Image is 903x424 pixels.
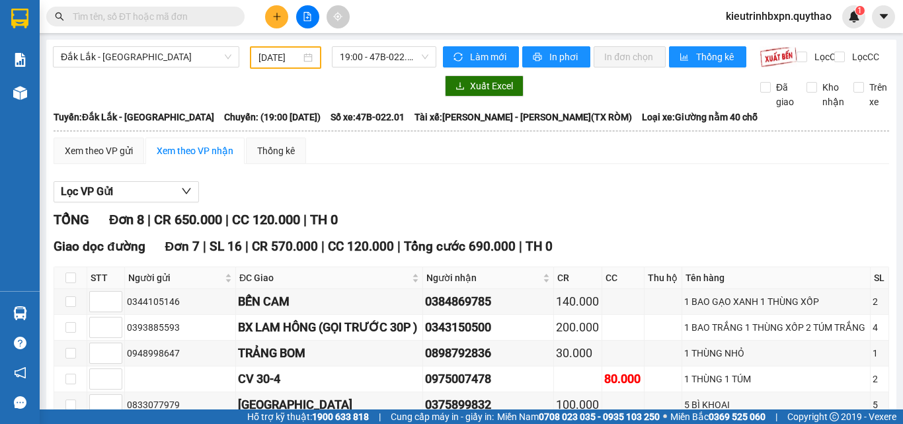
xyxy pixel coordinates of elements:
[848,11,860,22] img: icon-new-feature
[404,239,516,254] span: Tổng cước 690.000
[54,212,89,228] span: TỔNG
[331,110,405,124] span: Số xe: 47B-022.01
[556,396,600,414] div: 100.000
[873,320,886,335] div: 4
[328,239,394,254] span: CC 120.000
[539,411,660,422] strong: 0708 023 035 - 0935 103 250
[873,398,886,412] div: 5
[296,5,319,28] button: file-add
[391,409,494,424] span: Cung cấp máy in - giấy in:
[497,409,660,424] span: Miền Nam
[303,12,312,21] span: file-add
[684,398,869,412] div: 5 BÌ KHOAI
[154,212,222,228] span: CR 650.000
[127,398,233,412] div: 0833077979
[127,346,233,360] div: 0948998647
[340,47,428,67] span: 19:00 - 47B-022.01
[771,80,799,109] span: Đã giao
[65,144,133,158] div: Xem theo VP gửi
[13,306,27,320] img: warehouse-icon
[519,239,522,254] span: |
[830,412,839,421] span: copyright
[11,9,28,28] img: logo-vxr
[238,396,420,414] div: [GEOGRAPHIC_DATA]
[147,212,151,228] span: |
[157,144,233,158] div: Xem theo VP nhận
[224,110,321,124] span: Chuyến: (19:00 [DATE])
[13,53,27,67] img: solution-icon
[109,212,144,228] span: Đơn 8
[257,144,295,158] div: Thống kê
[425,396,551,414] div: 0375899832
[809,50,844,64] span: Lọc CR
[414,110,632,124] span: Tài xế: [PERSON_NAME] - [PERSON_NAME](TX RÒM)
[321,239,325,254] span: |
[425,292,551,311] div: 0384869785
[680,52,691,63] span: bar-chart
[470,79,513,93] span: Xuất Excel
[684,372,869,386] div: 1 THÙNG 1 TÚM
[265,5,288,28] button: plus
[817,80,849,109] span: Kho nhận
[684,320,869,335] div: 1 BAO TRẮNG 1 THÙNG XỐP 2 TÚM TRẮNG
[642,110,758,124] span: Loại xe: Giường nằm 40 chỗ
[455,81,465,92] span: download
[872,5,895,28] button: caret-down
[258,50,301,65] input: 22/12/2024
[604,370,641,388] div: 80.000
[245,239,249,254] span: |
[873,372,886,386] div: 2
[54,239,145,254] span: Giao dọc đường
[54,112,214,122] b: Tuyến: Đắk Lắk - [GEOGRAPHIC_DATA]
[453,52,465,63] span: sync
[873,346,886,360] div: 1
[238,318,420,337] div: BX LAM HÔNG (GỌI TRƯỚC 30P )
[426,271,540,285] span: Người nhận
[272,12,282,21] span: plus
[379,409,381,424] span: |
[445,75,524,97] button: downloadXuất Excel
[397,239,401,254] span: |
[238,344,420,362] div: TRẢNG BOM
[232,212,300,228] span: CC 120.000
[87,267,125,289] th: STT
[878,11,890,22] span: caret-down
[684,294,869,309] div: 1 BAO GẠO XANH 1 THÙNG XỐP
[522,46,590,67] button: printerIn phơi
[239,271,409,285] span: ĐC Giao
[310,212,338,228] span: TH 0
[425,318,551,337] div: 0343150500
[556,318,600,337] div: 200.000
[556,292,600,311] div: 140.000
[864,80,892,109] span: Trên xe
[238,370,420,388] div: CV 30-4
[443,46,519,67] button: syncLàm mới
[663,414,667,419] span: ⚪️
[669,46,746,67] button: bar-chartThống kê
[127,320,233,335] div: 0393885593
[303,212,307,228] span: |
[55,12,64,21] span: search
[645,267,682,289] th: Thu hộ
[526,239,553,254] span: TH 0
[847,50,881,64] span: Lọc CC
[670,409,766,424] span: Miền Bắc
[709,411,766,422] strong: 0369 525 060
[594,46,666,67] button: In đơn chọn
[425,344,551,362] div: 0898792836
[127,294,233,309] div: 0344105146
[425,370,551,388] div: 0975007478
[873,294,886,309] div: 2
[54,181,199,202] button: Lọc VP Gửi
[181,186,192,196] span: down
[165,239,200,254] span: Đơn 7
[252,239,318,254] span: CR 570.000
[857,6,862,15] span: 1
[715,8,842,24] span: kieutrinhbxpn.quythao
[775,409,777,424] span: |
[855,6,865,15] sup: 1
[13,86,27,100] img: warehouse-icon
[556,344,600,362] div: 30.000
[549,50,580,64] span: In phơi
[871,267,888,289] th: SL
